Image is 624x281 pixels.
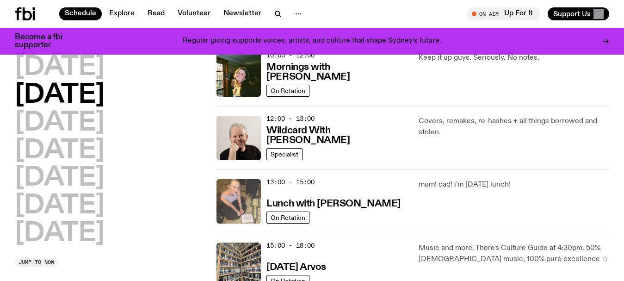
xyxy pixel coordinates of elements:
[266,199,400,209] h3: Lunch with [PERSON_NAME]
[266,261,326,272] a: [DATE] Arvos
[266,126,407,145] h3: Wildcard With [PERSON_NAME]
[216,116,261,160] img: Stuart is smiling charmingly, wearing a black t-shirt against a stark white background.
[266,178,315,187] span: 13:00 - 15:00
[266,124,407,145] a: Wildcard With [PERSON_NAME]
[419,52,609,63] p: Keep it up guys. Seriously. No notes.
[553,10,591,18] span: Support Us
[15,193,105,219] button: [DATE]
[266,212,309,224] a: On Rotation
[419,243,609,265] p: Music and more. There's Culture Guide at 4:30pm. 50% [DEMOGRAPHIC_DATA] music, 100% pure excellen...
[266,51,315,60] span: 10:00 - 12:00
[216,52,261,97] img: Freya smiles coyly as she poses for the image.
[271,214,305,221] span: On Rotation
[266,197,400,209] a: Lunch with [PERSON_NAME]
[266,262,326,272] h3: [DATE] Arvos
[142,7,170,20] a: Read
[19,260,54,265] span: Jump to now
[271,150,298,157] span: Specialist
[266,114,315,123] span: 12:00 - 13:00
[271,87,305,94] span: On Rotation
[172,7,216,20] a: Volunteer
[15,55,105,81] button: [DATE]
[216,179,261,224] img: SLC lunch cover
[15,165,105,191] button: [DATE]
[266,148,303,160] a: Specialist
[183,37,441,45] p: Regular giving supports voices, artists, and culture that shape Sydney’s future.
[15,221,105,247] button: [DATE]
[419,179,609,190] p: mum! dad! i'm [DATE] lunch!
[548,7,609,20] button: Support Us
[15,33,74,49] h3: Become a fbi supporter
[15,82,105,108] button: [DATE]
[266,61,407,82] a: Mornings with [PERSON_NAME]
[266,85,309,97] a: On Rotation
[104,7,140,20] a: Explore
[15,110,105,136] button: [DATE]
[59,7,102,20] a: Schedule
[15,138,105,164] button: [DATE]
[266,62,407,82] h3: Mornings with [PERSON_NAME]
[218,7,267,20] a: Newsletter
[15,258,58,267] button: Jump to now
[419,116,609,138] p: Covers, remakes, re-hashes + all things borrowed and stolen.
[266,241,315,250] span: 15:00 - 18:00
[467,7,540,20] button: On AirUp For It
